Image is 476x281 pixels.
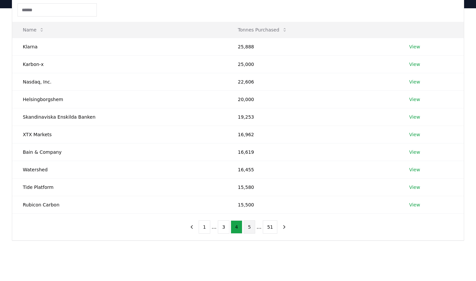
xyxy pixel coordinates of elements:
[227,73,398,90] td: 22,606
[212,223,217,231] li: ...
[12,161,227,178] td: Watershed
[199,220,210,234] button: 1
[227,143,398,161] td: 16,619
[263,220,277,234] button: 51
[244,220,255,234] button: 5
[227,161,398,178] td: 16,455
[409,166,420,173] a: View
[12,38,227,55] td: Klarna
[409,201,420,208] a: View
[227,38,398,55] td: 25,888
[12,55,227,73] td: Karbon-x
[218,220,229,234] button: 3
[12,143,227,161] td: Bain & Company
[409,114,420,120] a: View
[12,108,227,126] td: Skandinaviska Enskilda Banken
[232,23,292,36] button: Tonnes Purchased
[231,220,242,234] button: 4
[409,79,420,85] a: View
[227,196,398,213] td: 15,500
[227,90,398,108] td: 20,000
[409,184,420,191] a: View
[12,90,227,108] td: Helsingborgshem
[12,126,227,143] td: XTX Markets
[409,149,420,155] a: View
[409,43,420,50] a: View
[257,223,261,231] li: ...
[227,126,398,143] td: 16,962
[12,196,227,213] td: Rubicon Carbon
[186,220,197,234] button: previous page
[227,178,398,196] td: 15,580
[18,23,50,36] button: Name
[227,108,398,126] td: 19,253
[12,178,227,196] td: Tide Platform
[409,61,420,68] a: View
[12,73,227,90] td: Nasdaq, Inc.
[409,96,420,103] a: View
[227,55,398,73] td: 25,000
[279,220,290,234] button: next page
[409,131,420,138] a: View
